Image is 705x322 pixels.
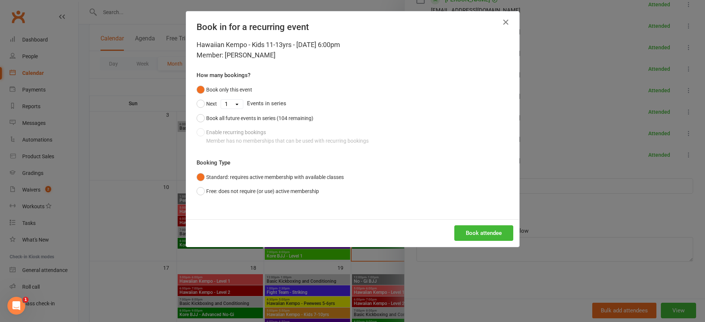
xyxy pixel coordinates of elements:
button: Book all future events in series (104 remaining) [197,111,313,125]
div: Events in series [197,97,509,111]
button: Free: does not require (or use) active membership [197,184,319,198]
div: Book all future events in series (104 remaining) [206,114,313,122]
button: Next [197,97,217,111]
button: Book attendee [454,225,513,241]
h4: Book in for a recurring event [197,22,509,32]
span: 1 [23,297,29,303]
button: Standard: requires active membership with available classes [197,170,344,184]
iframe: Intercom live chat [7,297,25,315]
button: Close [500,16,512,28]
button: Book only this event [197,83,252,97]
div: Hawaiian Kempo - Kids 11-13yrs - [DATE] 6:00pm Member: [PERSON_NAME] [197,40,509,60]
label: Booking Type [197,158,230,167]
label: How many bookings? [197,71,250,80]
